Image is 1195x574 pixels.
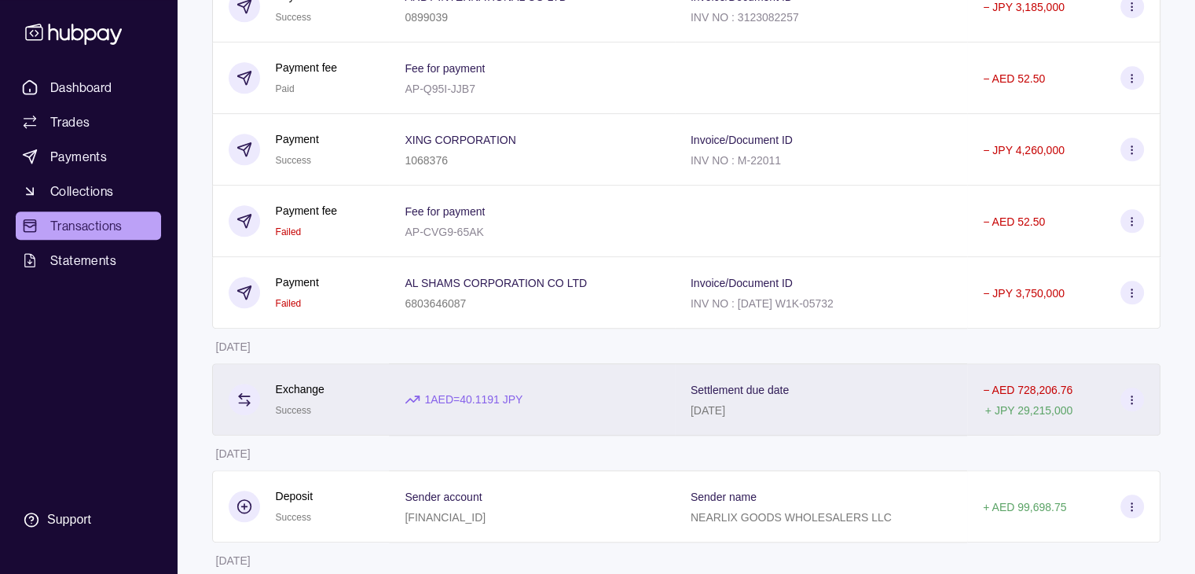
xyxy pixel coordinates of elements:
[424,391,522,408] p: 1 AED = 40.1191 JPY
[985,404,1072,417] p: + JPY 29,215,000
[405,491,482,503] p: Sender account
[691,134,793,146] p: Invoice/Document ID
[983,215,1045,228] p: − AED 52.50
[983,144,1065,156] p: − JPY 4,260,000
[983,287,1065,300] p: − JPY 3,750,000
[276,298,302,309] span: Failed
[276,202,338,219] p: Payment fee
[216,340,251,353] p: [DATE]
[405,205,485,218] p: Fee for payment
[691,277,793,289] p: Invoice/Document ID
[276,59,338,76] p: Payment fee
[16,503,161,536] a: Support
[405,62,485,75] p: Fee for payment
[276,12,311,23] span: Success
[691,404,725,417] p: [DATE]
[50,216,123,235] span: Transactions
[691,384,789,396] p: Settlement due date
[16,212,161,240] a: Transactions
[983,72,1045,85] p: − AED 52.50
[983,501,1066,513] p: + AED 99,698.75
[405,11,448,24] p: 0899039
[276,155,311,166] span: Success
[16,177,161,205] a: Collections
[405,154,448,167] p: 1068376
[216,447,251,460] p: [DATE]
[405,297,466,310] p: 6803646087
[276,83,295,94] span: Paid
[276,512,311,523] span: Success
[216,554,251,567] p: [DATE]
[16,108,161,136] a: Trades
[691,297,834,310] p: INV NO : [DATE] W1K-05732
[50,112,90,131] span: Trades
[276,274,319,291] p: Payment
[276,131,319,148] p: Payment
[405,134,515,146] p: XING CORPORATION
[691,154,781,167] p: INV NO : M-22011
[47,511,91,528] div: Support
[16,246,161,274] a: Statements
[983,1,1065,13] p: − JPY 3,185,000
[691,11,799,24] p: INV NO : 3123082257
[405,83,475,95] p: AP-Q95I-JJB7
[16,73,161,101] a: Dashboard
[691,511,892,524] p: NEARLIX GOODS WHOLESALERS LLC
[691,491,757,503] p: Sender name
[405,277,587,289] p: AL SHAMS CORPORATION CO LTD
[276,381,324,398] p: Exchange
[50,251,116,270] span: Statements
[16,142,161,171] a: Payments
[405,511,486,524] p: [FINANCIAL_ID]
[276,226,302,237] span: Failed
[405,226,483,238] p: AP-CVG9-65AK
[276,405,311,416] span: Success
[50,78,112,97] span: Dashboard
[276,488,313,505] p: Deposit
[50,147,107,166] span: Payments
[983,384,1072,396] p: − AED 728,206.76
[50,182,113,201] span: Collections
